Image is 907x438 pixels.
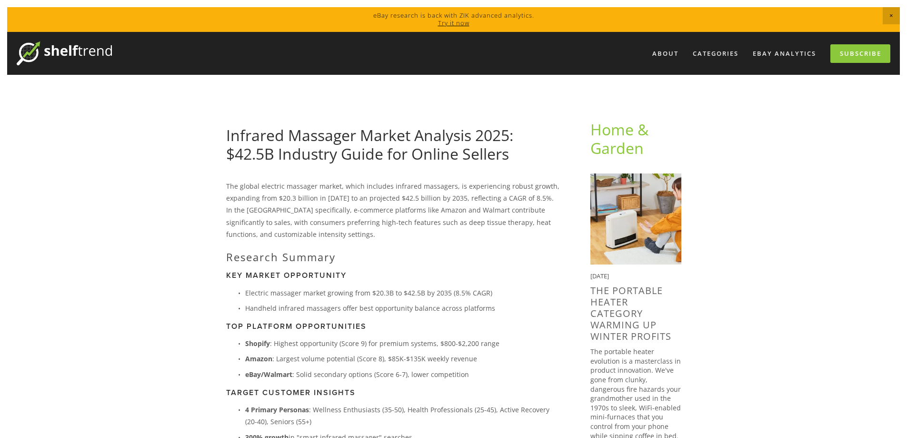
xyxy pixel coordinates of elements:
strong: Shopify [245,339,270,348]
span: Close Announcement [883,7,900,24]
a: Try it now [438,19,469,27]
a: eBay Analytics [747,46,822,61]
h3: Target Customer Insights [226,388,560,397]
p: Handheld infrared massagers offer best opportunity balance across platforms [245,302,560,314]
a: About [646,46,685,61]
h2: Research Summary [226,251,560,263]
a: Home & Garden [590,119,652,158]
p: : Highest opportunity (Score 9) for premium systems, $800-$2,200 range [245,337,560,349]
h3: Key Market Opportunity [226,271,560,280]
strong: eBay/Walmart [245,370,292,379]
strong: Amazon [245,354,272,363]
time: [DATE] [590,272,609,280]
p: : Wellness Enthusiasts (35-50), Health Professionals (25-45), Active Recovery (20-40), Seniors (55+) [245,404,560,428]
p: : Solid secondary options (Score 6-7), lower competition [245,368,560,380]
strong: 4 Primary Personas [245,405,309,414]
a: The Portable Heater Category Warming Up Winter Profits [590,284,671,343]
div: Categories [687,46,745,61]
a: Infrared Massager Market Analysis 2025: $42.5B Industry Guide for Online Sellers [226,125,513,163]
p: : Largest volume potential (Score 8), $85K-$135K weekly revenue [245,353,560,365]
h3: Top Platform Opportunities [226,322,560,331]
p: Electric massager market growing from $20.3B to $42.5B by 2035 (8.5% CAGR) [245,287,560,299]
a: Subscribe [830,44,890,63]
img: The Portable Heater Category Warming Up Winter Profits [590,173,681,265]
img: ShelfTrend [17,41,112,65]
p: The global electric massager market, which includes infrared massagers, is experiencing robust gr... [226,180,560,240]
